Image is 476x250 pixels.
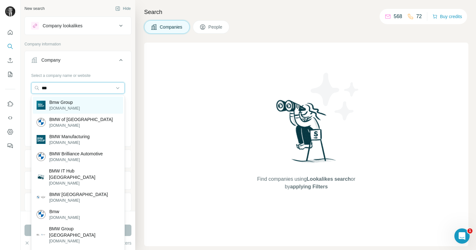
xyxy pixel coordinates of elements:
p: Bmw [49,208,80,215]
p: BMW IT Hub [GEOGRAPHIC_DATA] [49,168,119,180]
p: BMW Group [GEOGRAPHIC_DATA] [49,226,119,238]
button: Company lookalikes [25,18,131,33]
p: [DOMAIN_NAME] [49,198,108,203]
p: 72 [416,13,422,20]
button: Search [5,41,15,52]
img: Bmw [37,210,45,219]
button: HQ location [25,173,131,188]
img: BMW of North America [37,118,45,127]
p: BMW Brilliance Automotive [49,151,103,157]
img: Bmw Group [37,101,45,110]
p: BMW Manufacturing [49,133,90,140]
button: Dashboard [5,126,15,138]
p: [DOMAIN_NAME] [49,140,90,145]
button: Company [25,52,131,70]
button: Buy credits [432,12,462,21]
p: [DOMAIN_NAME] [49,105,80,111]
img: BMW China [37,193,45,202]
img: Avatar [5,6,15,17]
div: New search [24,6,45,11]
span: Find companies using or by [255,175,357,191]
span: Lookalikes search [307,176,351,182]
p: [DOMAIN_NAME] [49,157,103,163]
img: BMW Group Italia [37,230,45,239]
p: BMW of [GEOGRAPHIC_DATA] [49,116,113,123]
img: BMW IT Hub South Africa [37,173,45,181]
button: Feedback [5,140,15,152]
span: People [208,24,223,30]
h4: Search [144,8,468,17]
p: [DOMAIN_NAME] [49,215,80,220]
div: Company [41,57,60,63]
iframe: Intercom live chat [454,228,470,244]
span: Companies [160,24,183,30]
button: Clear [24,240,43,246]
button: My lists [5,69,15,80]
p: 568 [394,13,402,20]
img: BMW Manufacturing [37,135,45,144]
button: Annual revenue ($) [25,194,131,210]
p: BMW [GEOGRAPHIC_DATA] [49,191,108,198]
span: applying Filters [290,184,328,189]
p: Company information [24,41,131,47]
img: Surfe Illustration - Stars [306,68,364,125]
p: [DOMAIN_NAME] [49,180,119,186]
p: [DOMAIN_NAME] [49,238,119,244]
span: 1 [467,228,472,233]
button: Hide [111,4,135,13]
p: [DOMAIN_NAME] [49,123,113,128]
img: BMW Brilliance Automotive [37,152,45,161]
button: Enrich CSV [5,55,15,66]
button: Industry [25,151,131,166]
button: Use Surfe on LinkedIn [5,98,15,110]
img: Surfe Illustration - Woman searching with binoculars [273,98,339,169]
button: Use Surfe API [5,112,15,124]
div: Select a company name or website [31,70,125,78]
p: Bmw Group [49,99,80,105]
div: Company lookalikes [43,23,82,29]
button: Quick start [5,27,15,38]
